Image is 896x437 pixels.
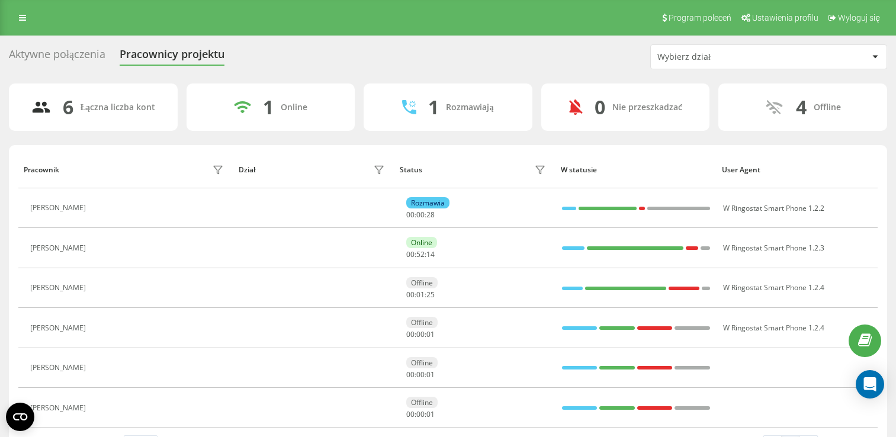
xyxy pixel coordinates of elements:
div: [PERSON_NAME] [30,284,89,292]
span: 00 [406,210,415,220]
div: Łączna liczba kont [81,102,155,113]
span: W Ringostat Smart Phone 1.2.2 [723,203,824,213]
div: Pracownicy projektu [120,48,224,66]
div: : : [406,410,435,419]
span: Ustawienia profilu [752,13,818,23]
div: Aktywne połączenia [9,48,105,66]
span: 00 [416,210,425,220]
span: 01 [426,329,435,339]
div: Offline [406,397,438,408]
div: Rozmawiają [446,102,493,113]
div: Online [281,102,307,113]
div: Online [406,237,437,248]
div: : : [406,371,435,379]
div: W statusie [561,166,711,174]
span: 01 [426,369,435,380]
div: Nie przeszkadzać [612,102,682,113]
div: [PERSON_NAME] [30,244,89,252]
div: : : [406,330,435,339]
div: Pracownik [24,166,59,174]
span: 00 [416,329,425,339]
span: 00 [416,409,425,419]
span: 00 [406,369,415,380]
div: Status [400,166,422,174]
div: 0 [595,96,605,118]
span: 00 [406,329,415,339]
div: Rozmawia [406,197,449,208]
div: 1 [263,96,274,118]
div: [PERSON_NAME] [30,364,89,372]
div: Offline [406,277,438,288]
span: 01 [426,409,435,419]
div: Dział [239,166,255,174]
div: : : [406,250,435,259]
div: [PERSON_NAME] [30,204,89,212]
span: W Ringostat Smart Phone 1.2.3 [723,243,824,253]
div: 6 [63,96,73,118]
span: 28 [426,210,435,220]
span: 00 [416,369,425,380]
div: 4 [796,96,807,118]
span: 00 [406,249,415,259]
div: : : [406,211,435,219]
div: Offline [406,317,438,328]
span: W Ringostat Smart Phone 1.2.4 [723,282,824,293]
span: 00 [406,290,415,300]
div: [PERSON_NAME] [30,324,89,332]
div: : : [406,291,435,299]
span: 52 [416,249,425,259]
span: 25 [426,290,435,300]
div: Offline [406,357,438,368]
div: [PERSON_NAME] [30,404,89,412]
div: Open Intercom Messenger [856,370,884,399]
span: 14 [426,249,435,259]
span: Program poleceń [669,13,731,23]
div: User Agent [722,166,872,174]
button: Open CMP widget [6,403,34,431]
div: Offline [814,102,841,113]
div: Wybierz dział [657,52,799,62]
span: W Ringostat Smart Phone 1.2.4 [723,323,824,333]
span: 01 [416,290,425,300]
span: Wyloguj się [838,13,880,23]
div: 1 [428,96,439,118]
span: 00 [406,409,415,419]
